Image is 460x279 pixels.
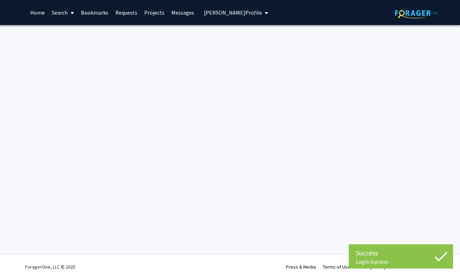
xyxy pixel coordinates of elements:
[204,9,262,16] span: [PERSON_NAME] Profile
[356,248,446,258] div: Success
[48,0,77,25] a: Search
[168,0,198,25] a: Messages
[112,0,141,25] a: Requests
[286,264,316,270] a: Press & Media
[323,264,350,270] a: Terms of Use
[141,0,168,25] a: Projects
[77,0,112,25] a: Bookmarks
[27,0,48,25] a: Home
[25,255,75,279] div: ForagerOne, LLC © 2025
[395,8,438,18] img: ForagerOne Logo
[356,258,446,265] div: Login Success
